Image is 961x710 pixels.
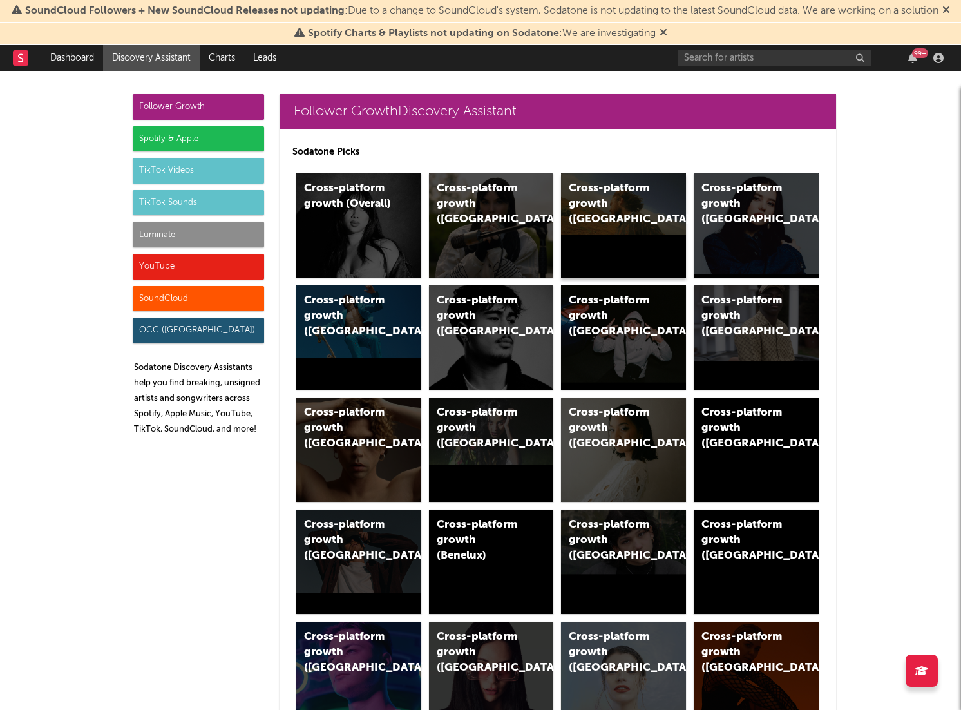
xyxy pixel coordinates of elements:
a: Discovery Assistant [103,45,200,71]
a: Cross-platform growth ([GEOGRAPHIC_DATA]) [561,398,686,502]
div: Cross-platform growth ([GEOGRAPHIC_DATA]) [701,517,789,564]
span: SoundCloud Followers + New SoundCloud Releases not updating [25,6,345,16]
a: Cross-platform growth (Overall) [296,173,421,278]
span: Dismiss [942,6,950,16]
a: Follower GrowthDiscovery Assistant [280,94,836,129]
div: Follower Growth [133,94,264,120]
div: Cross-platform growth ([GEOGRAPHIC_DATA]) [569,405,656,452]
div: Luminate [133,222,264,247]
a: Cross-platform growth ([GEOGRAPHIC_DATA]) [296,285,421,390]
button: 99+ [908,53,917,63]
input: Search for artists [678,50,871,66]
a: Cross-platform growth (Benelux) [429,510,554,614]
div: OCC ([GEOGRAPHIC_DATA]) [133,318,264,343]
span: : We are investigating [308,28,656,39]
a: Cross-platform growth ([GEOGRAPHIC_DATA]) [694,398,819,502]
div: Cross-platform growth ([GEOGRAPHIC_DATA]) [569,181,656,227]
div: Cross-platform growth ([GEOGRAPHIC_DATA]) [304,629,392,676]
a: Dashboard [41,45,103,71]
div: TikTok Sounds [133,190,264,216]
div: SoundCloud [133,286,264,312]
div: YouTube [133,254,264,280]
a: Cross-platform growth ([GEOGRAPHIC_DATA]) [429,173,554,278]
p: Sodatone Picks [292,144,823,160]
div: Cross-platform growth ([GEOGRAPHIC_DATA]) [569,629,656,676]
div: Cross-platform growth ([GEOGRAPHIC_DATA]) [701,293,789,340]
span: Dismiss [660,28,667,39]
div: Cross-platform growth (Benelux) [437,517,524,564]
div: Cross-platform growth ([GEOGRAPHIC_DATA]) [701,629,789,676]
a: Cross-platform growth ([GEOGRAPHIC_DATA]) [561,510,686,614]
div: TikTok Videos [133,158,264,184]
div: 99 + [912,48,928,58]
div: Cross-platform growth ([GEOGRAPHIC_DATA]) [437,629,524,676]
div: Cross-platform growth ([GEOGRAPHIC_DATA]) [304,405,392,452]
a: Cross-platform growth ([GEOGRAPHIC_DATA]) [296,510,421,614]
a: Cross-platform growth ([GEOGRAPHIC_DATA]) [429,398,554,502]
a: Cross-platform growth ([GEOGRAPHIC_DATA]) [296,398,421,502]
div: Cross-platform growth (Overall) [304,181,392,212]
a: Leads [244,45,285,71]
div: Cross-platform growth ([GEOGRAPHIC_DATA]) [437,181,524,227]
a: Cross-platform growth ([GEOGRAPHIC_DATA]/GSA) [561,285,686,390]
div: Cross-platform growth ([GEOGRAPHIC_DATA]) [304,517,392,564]
p: Sodatone Discovery Assistants help you find breaking, unsigned artists and songwriters across Spo... [134,360,264,437]
div: Cross-platform growth ([GEOGRAPHIC_DATA]) [437,293,524,340]
a: Charts [200,45,244,71]
a: Cross-platform growth ([GEOGRAPHIC_DATA]) [561,173,686,278]
div: Cross-platform growth ([GEOGRAPHIC_DATA]/GSA) [569,293,656,340]
div: Cross-platform growth ([GEOGRAPHIC_DATA]) [304,293,392,340]
a: Cross-platform growth ([GEOGRAPHIC_DATA]) [694,173,819,278]
span: Spotify Charts & Playlists not updating on Sodatone [308,28,559,39]
div: Spotify & Apple [133,126,264,152]
a: Cross-platform growth ([GEOGRAPHIC_DATA]) [429,285,554,390]
a: Cross-platform growth ([GEOGRAPHIC_DATA]) [694,285,819,390]
div: Cross-platform growth ([GEOGRAPHIC_DATA]) [701,405,789,452]
div: Cross-platform growth ([GEOGRAPHIC_DATA]) [437,405,524,452]
span: : Due to a change to SoundCloud's system, Sodatone is not updating to the latest SoundCloud data.... [25,6,938,16]
a: Cross-platform growth ([GEOGRAPHIC_DATA]) [694,510,819,614]
div: Cross-platform growth ([GEOGRAPHIC_DATA]) [569,517,656,564]
div: Cross-platform growth ([GEOGRAPHIC_DATA]) [701,181,789,227]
